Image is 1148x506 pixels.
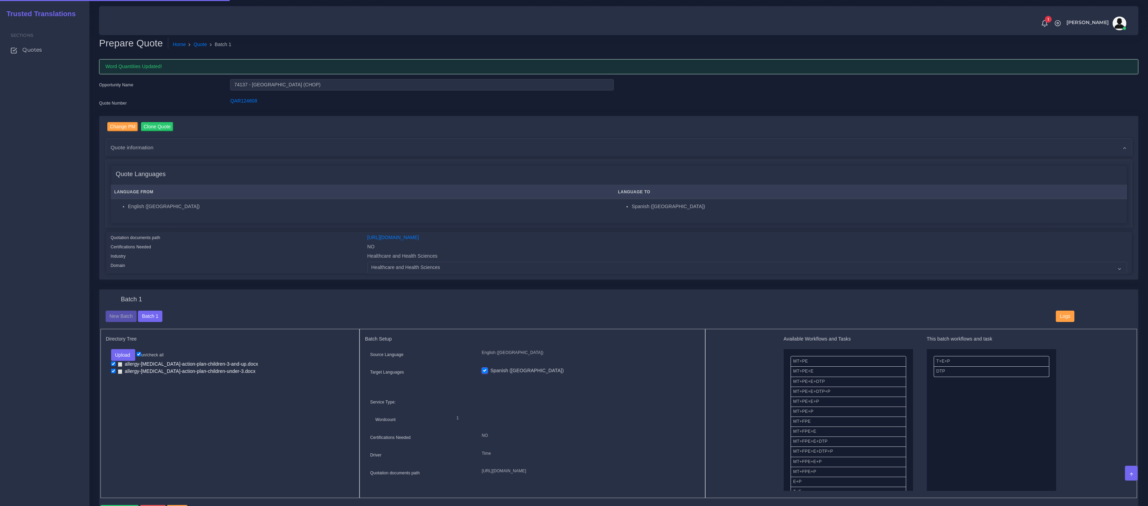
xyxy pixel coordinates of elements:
[111,235,160,241] label: Quotation documents path
[457,415,689,422] p: 1
[791,387,906,397] li: MT+PE+E+DTP+P
[1063,17,1129,30] a: [PERSON_NAME]avatar
[482,349,694,356] p: English ([GEOGRAPHIC_DATA])
[99,100,127,106] label: Quote Number
[791,487,906,497] li: T+E
[5,43,84,57] a: Quotes
[791,427,906,437] li: MT+FPE+E
[2,8,76,20] a: Trusted Translations
[207,41,232,48] li: Batch 1
[370,369,404,375] label: Target Languages
[99,37,168,49] h2: Prepare Quote
[111,262,125,269] label: Domain
[116,361,261,367] a: allergy-[MEDICAL_DATA]-action-plan-children-3-and-up.docx
[116,171,166,178] h4: Quote Languages
[632,203,1123,210] li: Spanish ([GEOGRAPHIC_DATA])
[173,41,186,48] a: Home
[362,243,1132,252] div: NO
[138,311,162,322] button: Batch 1
[370,434,411,441] label: Certifications Needed
[370,452,382,458] label: Driver
[614,185,1127,199] th: Language To
[106,336,354,342] h5: Directory Tree
[482,467,694,475] p: [URL][DOMAIN_NAME]
[230,98,257,104] a: QAR124608
[791,366,906,377] li: MT+PE+E
[106,139,1132,156] div: Quote information
[121,296,142,303] h4: Batch 1
[482,432,694,439] p: NO
[1060,313,1070,319] span: Logs
[128,203,611,210] li: English ([GEOGRAPHIC_DATA])
[99,59,1138,74] div: Word Quantities Updated!
[490,367,564,374] label: Spanish ([GEOGRAPHIC_DATA])
[137,352,141,356] input: un/check all
[137,352,163,358] label: un/check all
[367,235,419,240] a: [URL][DOMAIN_NAME]
[22,46,42,54] span: Quotes
[111,244,151,250] label: Certifications Needed
[2,10,76,18] h2: Trusted Translations
[791,457,906,467] li: MT+FPE+E+P
[370,352,404,358] label: Source Language
[370,399,396,405] label: Service Type:
[791,377,906,387] li: MT+PE+E+DTP
[791,407,906,417] li: MT+PE+P
[106,311,137,322] button: New Batch
[111,185,614,199] th: Language From
[370,470,420,476] label: Quotation documents path
[791,397,906,407] li: MT+PE+E+P
[111,349,136,361] button: Upload
[791,477,906,487] li: E+P
[1113,17,1126,30] img: avatar
[138,313,162,319] a: Batch 1
[1039,20,1051,27] a: 1
[11,33,33,38] span: Sections
[934,366,1049,377] li: DTP
[1066,20,1109,25] span: [PERSON_NAME]
[482,450,694,457] p: Time
[141,122,174,131] input: Clone Quote
[365,336,700,342] h5: Batch Setup
[375,417,396,423] label: Wordcount
[791,467,906,477] li: MT+FPE+P
[791,356,906,367] li: MT+PE
[194,41,207,48] a: Quote
[791,446,906,457] li: MT+FPE+E+DTP+P
[927,336,1056,342] h5: This batch workflows and task
[111,253,126,259] label: Industry
[1045,16,1052,23] span: 1
[791,417,906,427] li: MT+FPE
[362,252,1132,262] div: Healthcare and Health Sciences
[99,82,133,88] label: Opportunity Name
[106,313,137,319] a: New Batch
[116,368,258,375] a: allergy-[MEDICAL_DATA]-action-plan-children-under-3.docx
[111,143,154,151] span: Quote information
[791,437,906,447] li: MT+FPE+E+DTP
[1056,311,1074,322] button: Logs
[784,336,913,342] h5: Available Workflows and Tasks
[107,122,138,131] input: Change PM
[934,356,1049,367] li: T+E+P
